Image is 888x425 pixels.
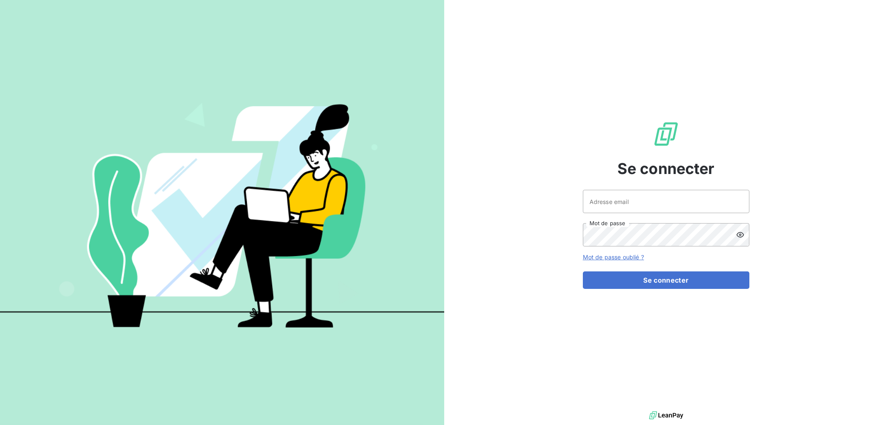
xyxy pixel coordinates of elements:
[617,157,715,180] span: Se connecter
[649,409,683,422] img: logo
[653,121,679,147] img: Logo LeanPay
[583,271,749,289] button: Se connecter
[583,190,749,213] input: placeholder
[583,254,644,261] a: Mot de passe oublié ?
